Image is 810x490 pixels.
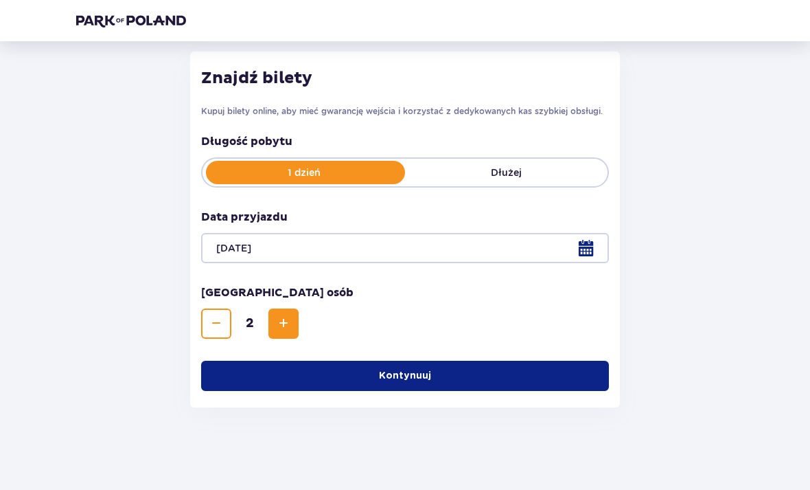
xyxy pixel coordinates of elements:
[201,210,288,225] p: Data przyjazdu
[202,166,405,179] p: 1 dzień
[268,309,299,339] button: Increase
[405,166,607,179] p: Dłużej
[201,68,609,89] h2: Znajdź bilety
[201,285,354,300] p: [GEOGRAPHIC_DATA] osób
[234,315,266,332] span: 2
[201,309,231,339] button: Decrease
[76,14,186,27] img: Park of Poland logo
[201,105,609,118] p: Kupuj bilety online, aby mieć gwarancję wejścia i korzystać z dedykowanych kas szybkiej obsługi.
[379,369,431,383] p: Kontynuuj
[201,361,609,391] button: Kontynuuj
[201,134,609,149] p: Długość pobytu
